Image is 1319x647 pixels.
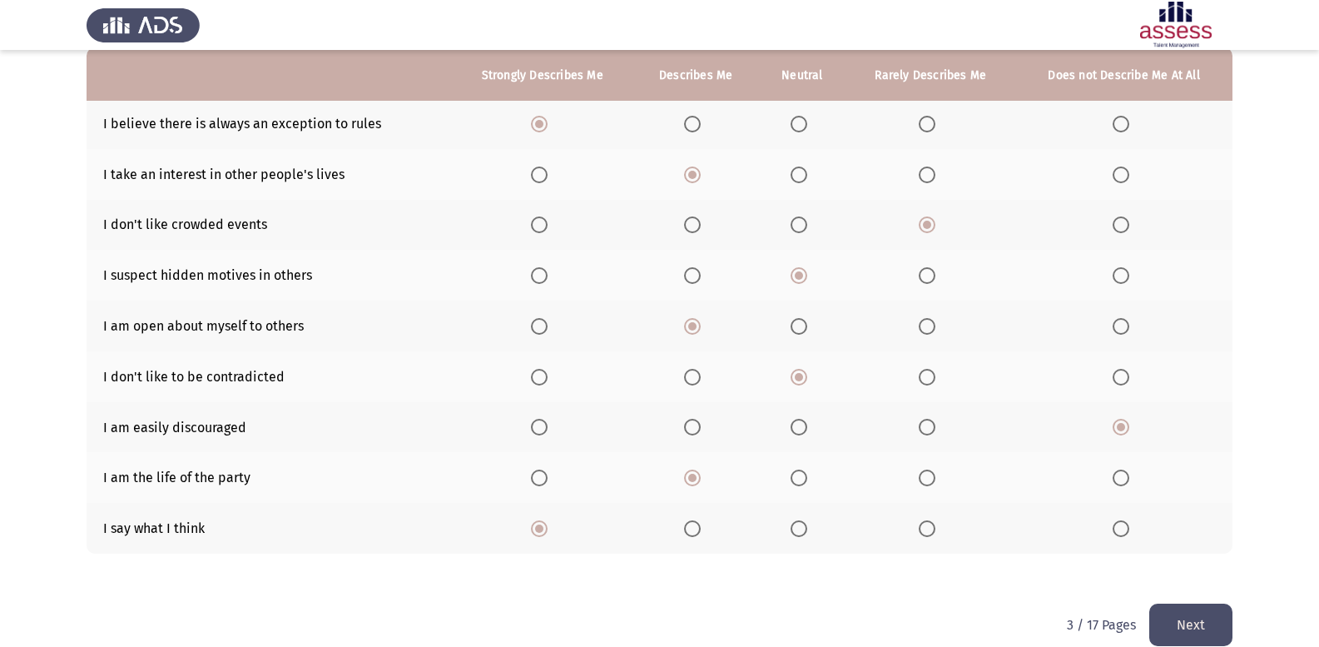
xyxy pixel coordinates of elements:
mat-radio-group: Select an option [1113,115,1136,131]
mat-radio-group: Select an option [919,115,942,131]
mat-radio-group: Select an option [684,266,707,282]
td: I take an interest in other people's lives [87,149,452,200]
mat-radio-group: Select an option [531,166,554,182]
img: Assessment logo of ASSESS Employability - EBI [1119,2,1232,48]
td: I believe there is always an exception to rules [87,98,452,149]
th: Strongly Describes Me [452,50,633,101]
mat-radio-group: Select an option [919,317,942,333]
mat-radio-group: Select an option [919,216,942,232]
button: load next page [1149,604,1232,646]
mat-radio-group: Select an option [919,368,942,384]
mat-radio-group: Select an option [919,419,942,435]
mat-radio-group: Select an option [1113,419,1136,435]
mat-radio-group: Select an option [919,520,942,535]
mat-radio-group: Select an option [531,520,554,535]
mat-radio-group: Select an option [684,469,707,485]
th: Rarely Describes Me [845,50,1015,101]
mat-radio-group: Select an option [531,368,554,384]
mat-radio-group: Select an option [1113,520,1136,535]
mat-radio-group: Select an option [1113,317,1136,333]
td: I am open about myself to others [87,301,452,351]
td: I don't like to be contradicted [87,351,452,402]
mat-radio-group: Select an option [684,317,707,333]
mat-radio-group: Select an option [1113,166,1136,182]
mat-radio-group: Select an option [791,419,814,435]
td: I don't like crowded events [87,200,452,251]
mat-radio-group: Select an option [684,115,707,131]
mat-radio-group: Select an option [919,166,942,182]
img: Assess Talent Management logo [87,2,200,48]
mat-radio-group: Select an option [684,520,707,535]
td: I am the life of the party [87,452,452,503]
mat-radio-group: Select an option [531,115,554,131]
mat-radio-group: Select an option [791,216,814,232]
mat-radio-group: Select an option [531,469,554,485]
mat-radio-group: Select an option [531,266,554,282]
mat-radio-group: Select an option [531,216,554,232]
mat-radio-group: Select an option [684,419,707,435]
mat-radio-group: Select an option [791,368,814,384]
th: Neutral [759,50,846,101]
td: I say what I think [87,503,452,554]
mat-radio-group: Select an option [531,419,554,435]
mat-radio-group: Select an option [791,166,814,182]
mat-radio-group: Select an option [791,266,814,282]
mat-radio-group: Select an option [1113,216,1136,232]
td: I suspect hidden motives in others [87,250,452,301]
mat-radio-group: Select an option [684,216,707,232]
td: I am easily discouraged [87,402,452,453]
mat-radio-group: Select an option [531,317,554,333]
th: Describes Me [633,50,759,101]
p: 3 / 17 Pages [1067,617,1136,633]
mat-radio-group: Select an option [791,469,814,485]
mat-radio-group: Select an option [1113,368,1136,384]
mat-radio-group: Select an option [684,166,707,182]
mat-radio-group: Select an option [1113,469,1136,485]
mat-radio-group: Select an option [791,520,814,535]
mat-radio-group: Select an option [919,469,942,485]
mat-radio-group: Select an option [791,317,814,333]
th: Does not Describe Me At All [1015,50,1232,101]
mat-radio-group: Select an option [919,266,942,282]
mat-radio-group: Select an option [1113,266,1136,282]
mat-radio-group: Select an option [684,368,707,384]
mat-radio-group: Select an option [791,115,814,131]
